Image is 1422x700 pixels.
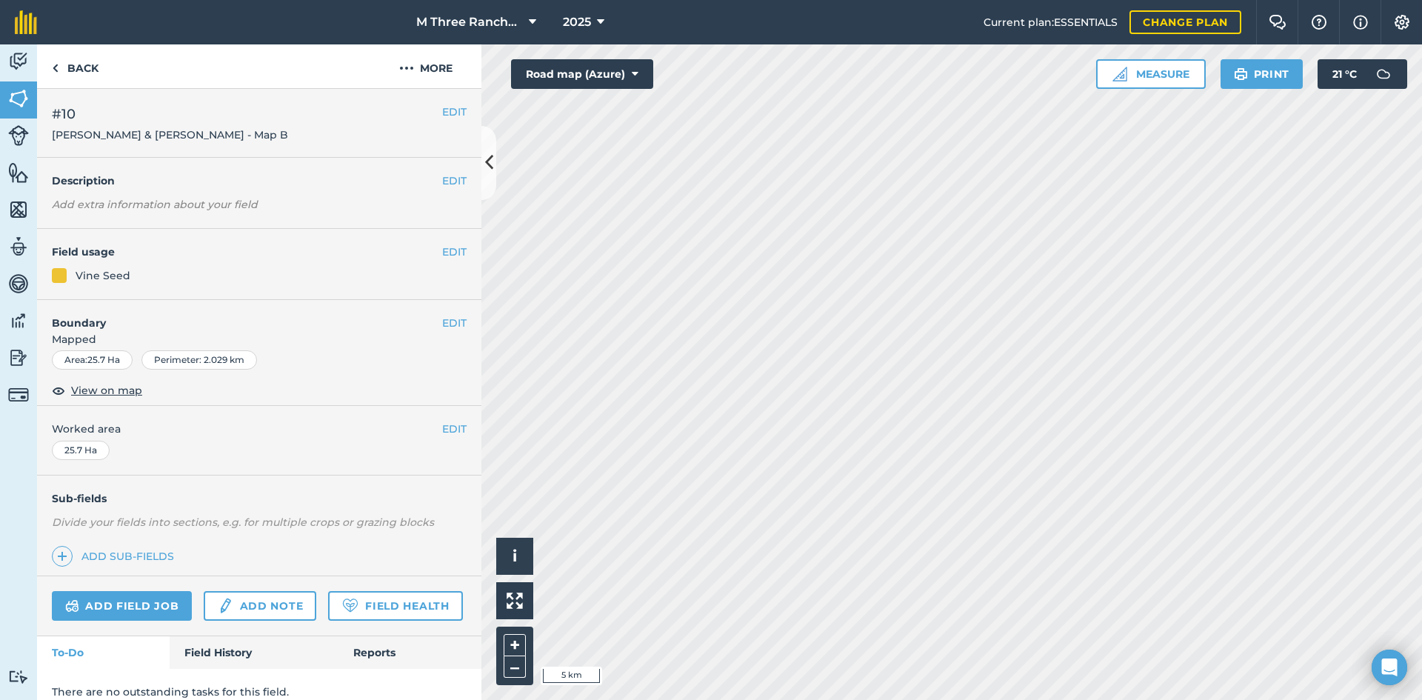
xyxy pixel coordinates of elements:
[513,547,517,565] span: i
[52,516,434,529] em: Divide your fields into sections, e.g. for multiple crops or grazing blocks
[1129,10,1241,34] a: Change plan
[52,441,110,460] div: 25.7 Ha
[1269,15,1286,30] img: Two speech bubbles overlapping with the left bubble in the forefront
[370,44,481,88] button: More
[1393,15,1411,30] img: A cog icon
[204,591,316,621] a: Add note
[52,173,467,189] h4: Description
[170,636,338,669] a: Field History
[141,350,257,370] div: Perimeter : 2.029 km
[217,597,233,615] img: svg+xml;base64,PD94bWwgdmVyc2lvbj0iMS4wIiBlbmNvZGluZz0idXRmLTgiPz4KPCEtLSBHZW5lcmF0b3I6IEFkb2JlIE...
[511,59,653,89] button: Road map (Azure)
[442,421,467,437] button: EDIT
[442,104,467,120] button: EDIT
[1234,65,1248,83] img: svg+xml;base64,PHN2ZyB4bWxucz0iaHR0cDovL3d3dy53My5vcmcvMjAwMC9zdmciIHdpZHRoPSIxOSIgaGVpZ2h0PSIyNC...
[8,310,29,332] img: svg+xml;base64,PD94bWwgdmVyc2lvbj0iMS4wIiBlbmNvZGluZz0idXRmLTgiPz4KPCEtLSBHZW5lcmF0b3I6IEFkb2JlIE...
[1372,650,1407,685] div: Open Intercom Messenger
[76,267,130,284] div: Vine Seed
[1353,13,1368,31] img: svg+xml;base64,PHN2ZyB4bWxucz0iaHR0cDovL3d3dy53My5vcmcvMjAwMC9zdmciIHdpZHRoPSIxNyIgaGVpZ2h0PSIxNy...
[52,546,180,567] a: Add sub-fields
[52,381,65,399] img: svg+xml;base64,PHN2ZyB4bWxucz0iaHR0cDovL3d3dy53My5vcmcvMjAwMC9zdmciIHdpZHRoPSIxOCIgaGVpZ2h0PSIyNC...
[8,50,29,73] img: svg+xml;base64,PD94bWwgdmVyc2lvbj0iMS4wIiBlbmNvZGluZz0idXRmLTgiPz4KPCEtLSBHZW5lcmF0b3I6IEFkb2JlIE...
[8,670,29,684] img: svg+xml;base64,PD94bWwgdmVyc2lvbj0iMS4wIiBlbmNvZGluZz0idXRmLTgiPz4KPCEtLSBHZW5lcmF0b3I6IEFkb2JlIE...
[37,44,113,88] a: Back
[984,14,1118,30] span: Current plan : ESSENTIALS
[37,300,442,331] h4: Boundary
[8,161,29,184] img: svg+xml;base64,PHN2ZyB4bWxucz0iaHR0cDovL3d3dy53My5vcmcvMjAwMC9zdmciIHdpZHRoPSI1NiIgaGVpZ2h0PSI2MC...
[8,273,29,295] img: svg+xml;base64,PD94bWwgdmVyc2lvbj0iMS4wIiBlbmNvZGluZz0idXRmLTgiPz4KPCEtLSBHZW5lcmF0b3I6IEFkb2JlIE...
[1318,59,1407,89] button: 21 °C
[52,104,288,124] span: #10
[52,591,192,621] a: Add field job
[442,315,467,331] button: EDIT
[496,538,533,575] button: i
[37,490,481,507] h4: Sub-fields
[52,421,467,437] span: Worked area
[328,591,462,621] a: Field Health
[52,684,467,700] p: There are no outstanding tasks for this field.
[37,636,170,669] a: To-Do
[8,347,29,369] img: svg+xml;base64,PD94bWwgdmVyc2lvbj0iMS4wIiBlbmNvZGluZz0idXRmLTgiPz4KPCEtLSBHZW5lcmF0b3I6IEFkb2JlIE...
[52,244,442,260] h4: Field usage
[52,381,142,399] button: View on map
[8,384,29,405] img: svg+xml;base64,PD94bWwgdmVyc2lvbj0iMS4wIiBlbmNvZGluZz0idXRmLTgiPz4KPCEtLSBHZW5lcmF0b3I6IEFkb2JlIE...
[52,59,59,77] img: svg+xml;base64,PHN2ZyB4bWxucz0iaHR0cDovL3d3dy53My5vcmcvMjAwMC9zdmciIHdpZHRoPSI5IiBoZWlnaHQ9IjI0Ii...
[8,125,29,146] img: svg+xml;base64,PD94bWwgdmVyc2lvbj0iMS4wIiBlbmNvZGluZz0idXRmLTgiPz4KPCEtLSBHZW5lcmF0b3I6IEFkb2JlIE...
[1112,67,1127,81] img: Ruler icon
[37,331,481,347] span: Mapped
[1369,59,1398,89] img: svg+xml;base64,PD94bWwgdmVyc2lvbj0iMS4wIiBlbmNvZGluZz0idXRmLTgiPz4KPCEtLSBHZW5lcmF0b3I6IEFkb2JlIE...
[8,87,29,110] img: svg+xml;base64,PHN2ZyB4bWxucz0iaHR0cDovL3d3dy53My5vcmcvMjAwMC9zdmciIHdpZHRoPSI1NiIgaGVpZ2h0PSI2MC...
[416,13,523,31] span: M Three Ranches LLC
[442,173,467,189] button: EDIT
[1332,59,1357,89] span: 21 ° C
[507,593,523,609] img: Four arrows, one pointing top left, one top right, one bottom right and the last bottom left
[52,198,258,211] em: Add extra information about your field
[338,636,481,669] a: Reports
[442,244,467,260] button: EDIT
[57,547,67,565] img: svg+xml;base64,PHN2ZyB4bWxucz0iaHR0cDovL3d3dy53My5vcmcvMjAwMC9zdmciIHdpZHRoPSIxNCIgaGVpZ2h0PSIyNC...
[8,236,29,258] img: svg+xml;base64,PD94bWwgdmVyc2lvbj0iMS4wIiBlbmNvZGluZz0idXRmLTgiPz4KPCEtLSBHZW5lcmF0b3I6IEFkb2JlIE...
[65,597,79,615] img: svg+xml;base64,PD94bWwgdmVyc2lvbj0iMS4wIiBlbmNvZGluZz0idXRmLTgiPz4KPCEtLSBHZW5lcmF0b3I6IEFkb2JlIE...
[504,656,526,678] button: –
[399,59,414,77] img: svg+xml;base64,PHN2ZyB4bWxucz0iaHR0cDovL3d3dy53My5vcmcvMjAwMC9zdmciIHdpZHRoPSIyMCIgaGVpZ2h0PSIyNC...
[1096,59,1206,89] button: Measure
[15,10,37,34] img: fieldmargin Logo
[52,127,288,142] span: [PERSON_NAME] & [PERSON_NAME] - Map B
[1310,15,1328,30] img: A question mark icon
[1221,59,1303,89] button: Print
[563,13,591,31] span: 2025
[52,350,133,370] div: Area : 25.7 Ha
[504,634,526,656] button: +
[71,382,142,399] span: View on map
[8,199,29,221] img: svg+xml;base64,PHN2ZyB4bWxucz0iaHR0cDovL3d3dy53My5vcmcvMjAwMC9zdmciIHdpZHRoPSI1NiIgaGVpZ2h0PSI2MC...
